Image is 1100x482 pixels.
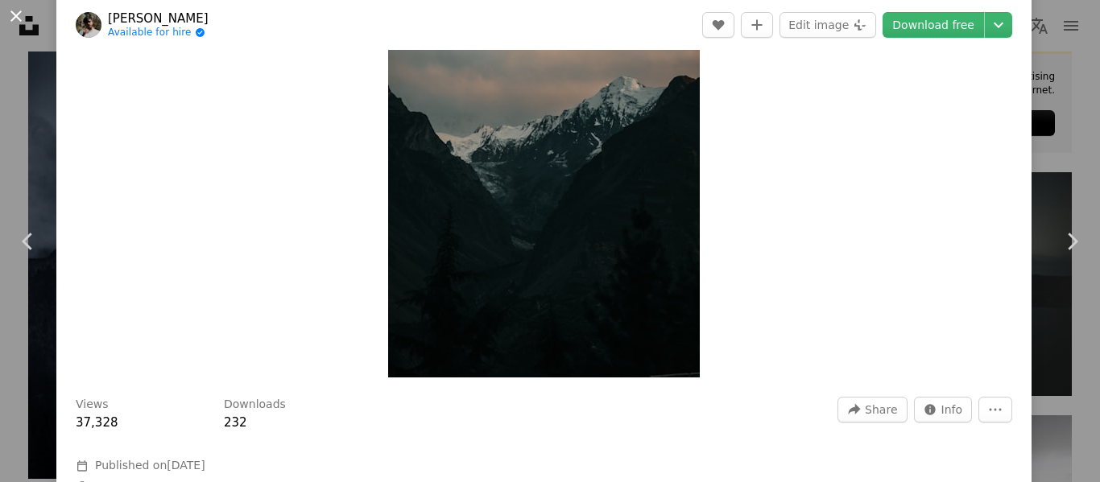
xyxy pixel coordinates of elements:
[865,398,897,422] span: Share
[985,12,1012,38] button: Choose download size
[76,397,109,413] h3: Views
[702,12,734,38] button: Like
[741,12,773,38] button: Add to Collection
[883,12,984,38] a: Download free
[108,10,209,27] a: [PERSON_NAME]
[914,397,973,422] button: Stats about this image
[837,397,907,422] button: Share this image
[780,12,876,38] button: Edit image
[224,397,286,413] h3: Downloads
[978,397,1012,422] button: More Actions
[167,459,205,472] time: September 17, 2020 at 12:09:52 AM GMT+5
[76,415,118,430] span: 37,328
[108,27,209,39] a: Available for hire
[941,398,963,422] span: Info
[95,459,205,472] span: Published on
[1044,164,1100,319] a: Next
[76,12,101,38] img: Go to Muhammad Abdullah's profile
[224,415,247,430] span: 232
